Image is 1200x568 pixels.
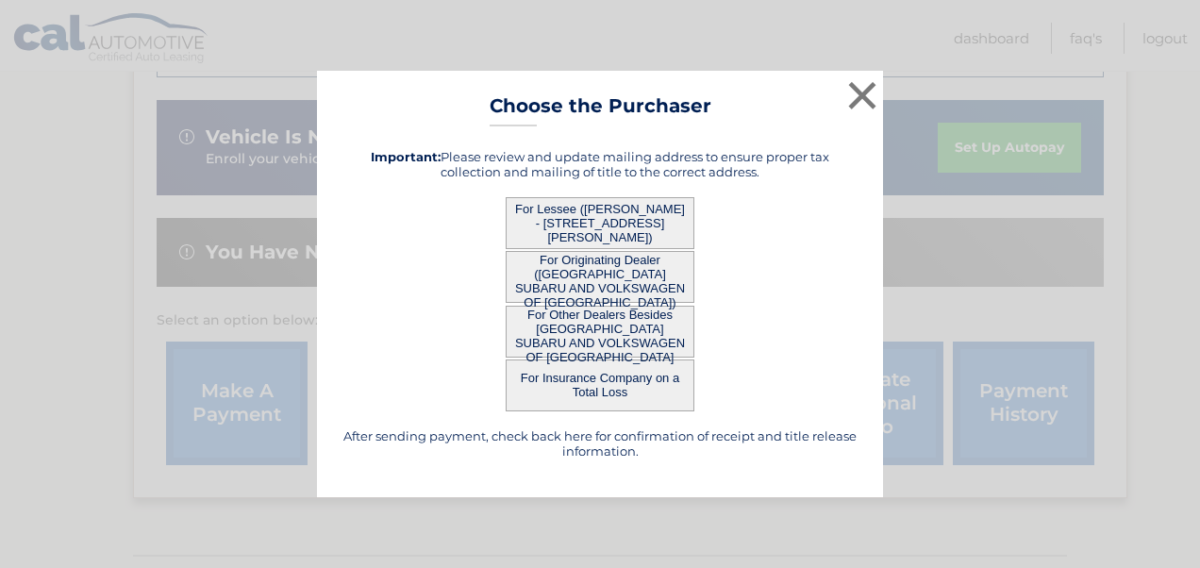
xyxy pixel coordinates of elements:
[506,359,694,411] button: For Insurance Company on a Total Loss
[490,94,711,127] h3: Choose the Purchaser
[843,76,881,114] button: ×
[341,428,859,459] h5: After sending payment, check back here for confirmation of receipt and title release information.
[371,149,441,164] strong: Important:
[341,149,859,179] h5: Please review and update mailing address to ensure proper tax collection and mailing of title to ...
[506,306,694,358] button: For Other Dealers Besides [GEOGRAPHIC_DATA] SUBARU AND VOLKSWAGEN OF [GEOGRAPHIC_DATA]
[506,251,694,303] button: For Originating Dealer ([GEOGRAPHIC_DATA] SUBARU AND VOLKSWAGEN OF [GEOGRAPHIC_DATA])
[506,197,694,249] button: For Lessee ([PERSON_NAME] - [STREET_ADDRESS][PERSON_NAME])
